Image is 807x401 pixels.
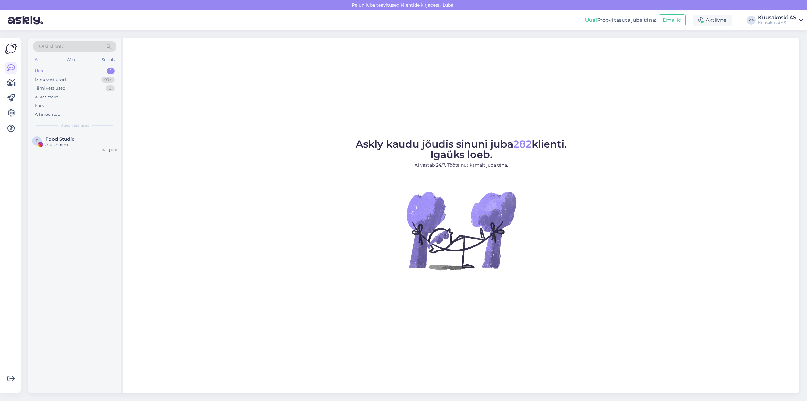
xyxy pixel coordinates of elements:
[35,85,66,91] div: Tiimi vestlused
[35,68,43,74] div: Uus
[39,43,64,50] span: Otsi kliente
[585,17,597,23] b: Uus!
[513,138,532,150] span: 282
[60,122,90,128] span: Uued vestlused
[35,94,58,100] div: AI Assistent
[659,14,686,26] button: Emailid
[36,139,38,143] span: F
[35,103,44,109] div: Kõik
[35,111,61,118] div: Arhiveeritud
[758,15,803,25] a: Kuusakoski ASKuusakoski AS
[106,85,115,91] div: 0
[101,77,115,83] div: 99+
[107,68,115,74] div: 1
[33,56,41,64] div: All
[101,56,116,64] div: Socials
[356,162,567,168] p: AI vastab 24/7. Tööta nutikamalt juba täna.
[356,138,567,161] span: Askly kaudu jõudis sinuni juba klienti. Igaüks loeb.
[758,20,796,25] div: Kuusakoski AS
[441,2,455,8] span: Luba
[585,16,656,24] div: Proovi tasuta juba täna:
[5,43,17,55] img: Askly Logo
[404,174,518,287] img: No Chat active
[35,77,66,83] div: Minu vestlused
[747,16,756,25] div: KA
[45,142,117,148] div: Attachment
[65,56,76,64] div: Web
[758,15,796,20] div: Kuusakoski AS
[99,148,117,152] div: [DATE] 16:11
[693,15,732,26] div: Aktiivne
[45,136,75,142] span: Food Studio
